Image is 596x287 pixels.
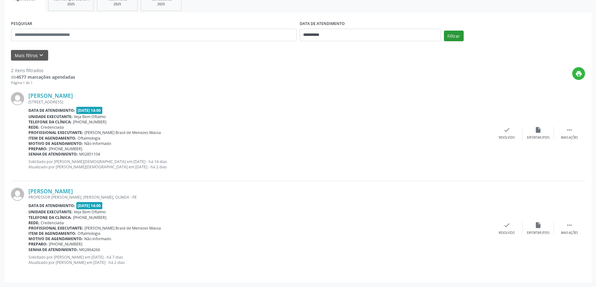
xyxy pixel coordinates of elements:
div: Resolvido [499,231,515,235]
img: img [11,92,24,105]
span: M02864266 [79,247,100,252]
b: Preparo: [28,146,48,151]
b: Data de atendimento: [28,203,75,208]
span: M02851104 [79,151,100,157]
div: de [11,74,75,80]
b: Item de agendamento: [28,136,76,141]
label: DATA DE ATENDIMENTO [300,19,345,29]
div: Exportar (PDF) [527,231,549,235]
span: Credenciada [41,125,64,130]
span: Oftalmologia [78,231,100,236]
a: [PERSON_NAME] [28,92,73,99]
i:  [566,222,573,229]
i: insert_drive_file [535,222,542,229]
div: Página 1 de 1 [11,80,75,86]
i: print [575,70,582,77]
span: [PHONE_NUMBER] [73,215,106,220]
div: Mais ações [561,231,578,235]
span: Oftalmologia [78,136,100,141]
span: [DATE] 14:00 [76,107,103,114]
b: Unidade executante: [28,209,73,215]
button: Mais filtroskeyboard_arrow_down [11,50,48,61]
span: Não informado [84,141,111,146]
b: Item de agendamento: [28,231,76,236]
i: keyboard_arrow_down [38,52,45,59]
b: Rede: [28,220,39,225]
b: Unidade executante: [28,114,73,119]
b: Telefone da clínica: [28,215,72,220]
div: [STREET_ADDRESS] [28,99,491,105]
div: 2025 [102,2,133,7]
b: Profissional executante: [28,225,83,231]
span: [PHONE_NUMBER] [73,119,106,125]
button: print [572,67,585,80]
b: Rede: [28,125,39,130]
b: Senha de atendimento: [28,151,78,157]
p: Solicitado por [PERSON_NAME][DEMOGRAPHIC_DATA] em [DATE] - há 14 dias Atualizado por [PERSON_NAME... [28,159,491,170]
span: Credenciada [41,220,64,225]
div: 2025 [145,2,177,7]
i: check [503,222,510,229]
i: insert_drive_file [535,126,542,133]
label: PESQUISAR [11,19,32,29]
span: Veja Bem Oftalmo [74,209,106,215]
span: [PERSON_NAME] Brasil de Menezes Massa [84,225,161,231]
span: Veja Bem Oftalmo [74,114,106,119]
span: Não informado [84,236,111,241]
b: Preparo: [28,241,48,247]
i:  [566,126,573,133]
div: 2025 [53,2,89,7]
div: 2 itens filtrados [11,67,75,74]
span: [PERSON_NAME] Brasil de Menezes Massa [84,130,161,135]
div: PROFESSOR [PERSON_NAME], [PERSON_NAME], OLINDA - PE [28,195,491,200]
a: [PERSON_NAME] [28,188,73,195]
b: Motivo de agendamento: [28,141,83,146]
span: [PHONE_NUMBER] [49,146,82,151]
b: Profissional executante: [28,130,83,135]
div: Resolvido [499,136,515,140]
span: [PHONE_NUMBER] [49,241,82,247]
b: Data de atendimento: [28,108,75,113]
div: Exportar (PDF) [527,136,549,140]
strong: 4577 marcações agendadas [16,74,75,80]
b: Senha de atendimento: [28,247,78,252]
span: [DATE] 14:00 [76,202,103,209]
button: Filtrar [444,31,464,41]
p: Solicitado por [PERSON_NAME] em [DATE] - há 7 dias Atualizado por [PERSON_NAME] em [DATE] - há 2 ... [28,255,491,265]
img: img [11,188,24,201]
i: check [503,126,510,133]
b: Motivo de agendamento: [28,236,83,241]
div: Mais ações [561,136,578,140]
b: Telefone da clínica: [28,119,72,125]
